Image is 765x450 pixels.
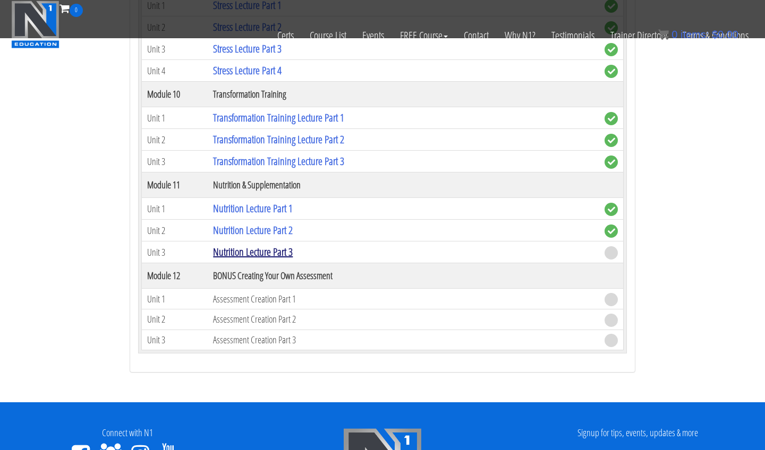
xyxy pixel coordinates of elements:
img: icon11.png [658,29,669,40]
h4: Connect with N1 [8,428,247,438]
a: Nutrition Lecture Part 3 [213,245,293,259]
th: Module 10 [142,82,208,107]
span: $ [712,29,718,40]
td: Unit 1 [142,198,208,220]
td: Unit 2 [142,309,208,330]
th: Transformation Training [208,82,599,107]
a: Transformation Training Lecture Part 3 [213,154,344,168]
td: Assessment Creation Part 1 [208,289,599,309]
h4: Signup for tips, events, updates & more [518,428,757,438]
span: complete [605,112,618,125]
a: Events [354,17,392,54]
td: Unit 3 [142,241,208,263]
span: 0 [671,29,677,40]
td: Unit 3 [142,330,208,350]
span: complete [605,155,618,169]
a: Terms & Conditions [675,17,756,54]
a: Testimonials [543,17,602,54]
a: Trainer Directory [602,17,675,54]
td: Unit 3 [142,151,208,172]
th: Nutrition & Supplementation [208,172,599,198]
th: Module 11 [142,172,208,198]
a: FREE Course [392,17,456,54]
a: Nutrition Lecture Part 1 [213,201,293,215]
span: complete [605,203,618,216]
span: complete [605,134,618,147]
td: Unit 2 [142,220,208,241]
td: Assessment Creation Part 3 [208,330,599,350]
a: Why N1? [497,17,543,54]
a: Contact [456,17,497,54]
a: Course List [302,17,354,54]
img: n1-education [11,1,59,48]
a: 0 [59,1,83,15]
td: Assessment Creation Part 2 [208,309,599,330]
a: Certs [269,17,302,54]
a: 0 items: $0.00 [658,29,738,40]
td: Unit 1 [142,289,208,309]
td: Unit 1 [142,107,208,129]
a: Nutrition Lecture Part 2 [213,223,293,237]
span: 0 [70,4,83,17]
a: Stress Lecture Part 4 [213,63,282,77]
td: Unit 2 [142,129,208,151]
bdi: 0.00 [712,29,738,40]
a: Transformation Training Lecture Part 2 [213,132,344,146]
span: complete [605,65,618,78]
a: Transformation Training Lecture Part 1 [213,110,344,125]
span: items: [681,29,709,40]
td: Unit 4 [142,60,208,82]
th: Module 12 [142,263,208,289]
span: complete [605,224,618,238]
th: BONUS Creating Your Own Assessment [208,263,599,289]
